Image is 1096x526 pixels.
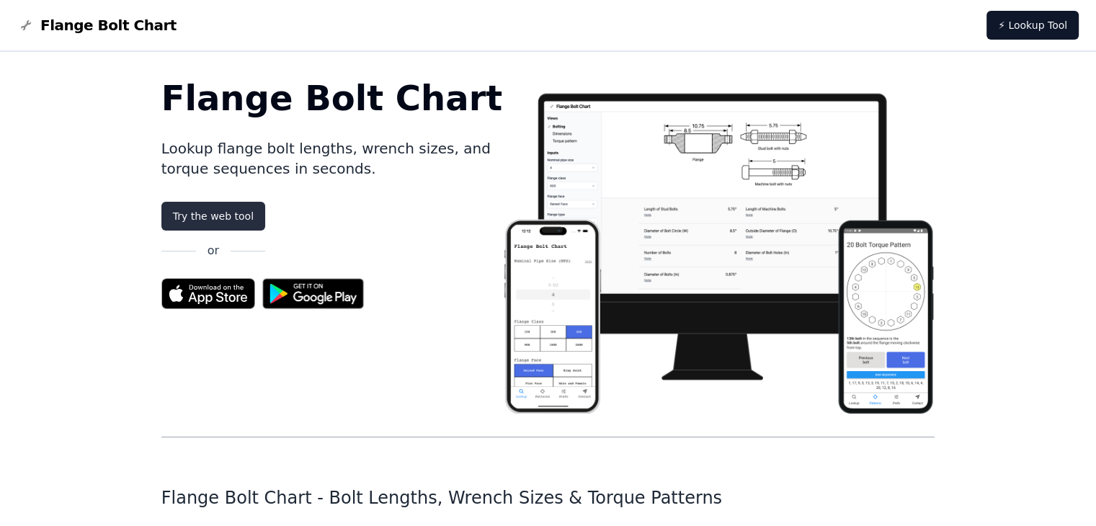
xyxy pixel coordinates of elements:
a: Flange Bolt Chart LogoFlange Bolt Chart [17,15,177,35]
img: Get it on Google Play [255,271,372,316]
p: or [208,242,219,259]
img: Flange bolt chart app screenshot [502,81,935,414]
h1: Flange Bolt Chart - Bolt Lengths, Wrench Sizes & Torque Patterns [161,486,935,509]
p: Lookup flange bolt lengths, wrench sizes, and torque sequences in seconds. [161,138,503,179]
img: App Store badge for the Flange Bolt Chart app [161,278,255,309]
img: Flange Bolt Chart Logo [17,17,35,34]
h1: Flange Bolt Chart [161,81,503,115]
a: ⚡ Lookup Tool [986,11,1079,40]
span: Flange Bolt Chart [40,15,177,35]
a: Try the web tool [161,202,265,231]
